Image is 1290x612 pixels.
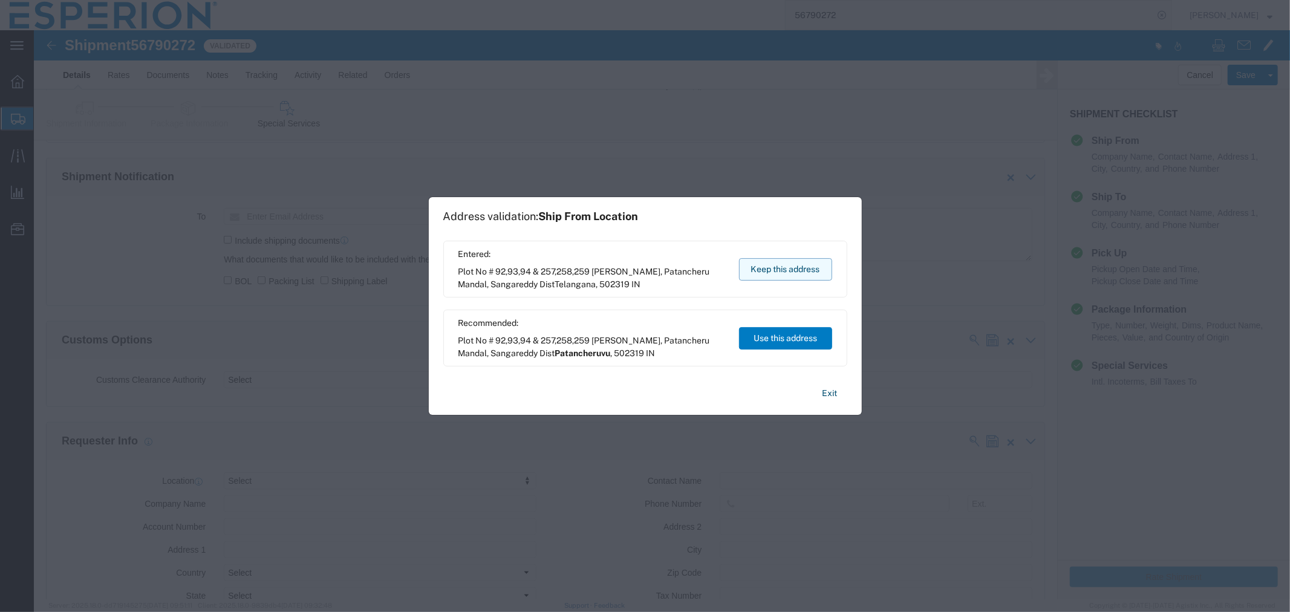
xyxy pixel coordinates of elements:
span: 502319 [600,279,630,289]
span: Ship From Location [539,210,639,223]
button: Use this address [739,327,832,350]
span: IN [632,279,641,289]
button: Exit [813,383,847,404]
span: Recommended: [458,317,728,330]
h1: Address validation: [443,210,639,223]
button: Keep this address [739,258,832,281]
span: Plot No # 92,93,94 & 257,258,259 [PERSON_NAME], Patancheru Mandal, Sangareddy Dist , [458,265,728,291]
span: IN [647,348,656,358]
span: Telangana [555,279,596,289]
span: Patancheruvu [555,348,611,358]
span: 502319 [614,348,645,358]
span: Plot No # 92,93,94 & 257,258,259 [PERSON_NAME], Patancheru Mandal, Sangareddy Dist , [458,334,728,360]
span: Entered: [458,248,728,261]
